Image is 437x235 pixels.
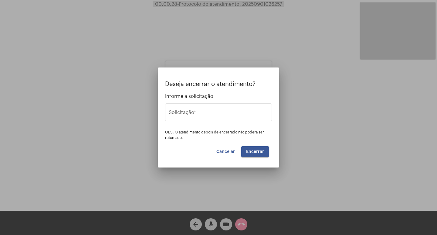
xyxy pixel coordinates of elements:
span: Encerrar [246,150,264,154]
span: Cancelar [216,150,235,154]
span: OBS: O atendimento depois de encerrado não poderá ser retomado. [165,130,264,140]
p: Deseja encerrar o atendimento? [165,81,272,88]
button: Cancelar [212,146,240,157]
span: Informe a solicitação [165,94,272,99]
button: Encerrar [241,146,269,157]
input: Buscar solicitação [169,111,268,116]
